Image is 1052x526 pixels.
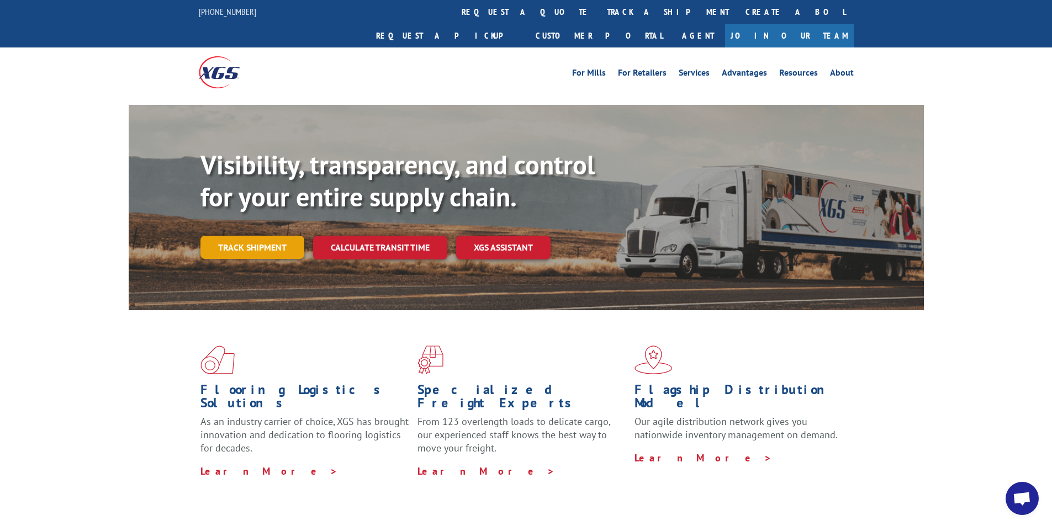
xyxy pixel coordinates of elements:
img: xgs-icon-focused-on-flooring-red [417,346,443,374]
div: Open chat [1006,482,1039,515]
a: Customer Portal [527,24,671,47]
h1: Specialized Freight Experts [417,383,626,415]
p: From 123 overlength loads to delicate cargo, our experienced staff knows the best way to move you... [417,415,626,464]
a: About [830,68,854,81]
a: Agent [671,24,725,47]
img: xgs-icon-total-supply-chain-intelligence-red [200,346,235,374]
a: Services [679,68,710,81]
a: XGS ASSISTANT [456,236,551,259]
span: Our agile distribution network gives you nationwide inventory management on demand. [635,415,838,441]
a: For Mills [572,68,606,81]
a: Track shipment [200,236,304,259]
a: Join Our Team [725,24,854,47]
a: Calculate transit time [313,236,447,259]
a: Request a pickup [368,24,527,47]
a: Advantages [722,68,767,81]
a: Resources [779,68,818,81]
a: Learn More > [635,451,772,464]
img: xgs-icon-flagship-distribution-model-red [635,346,673,374]
a: Learn More > [417,465,555,477]
a: [PHONE_NUMBER] [199,6,256,17]
h1: Flooring Logistics Solutions [200,383,409,415]
b: Visibility, transparency, and control for your entire supply chain. [200,147,595,214]
span: As an industry carrier of choice, XGS has brought innovation and dedication to flooring logistics... [200,415,409,454]
a: For Retailers [618,68,667,81]
h1: Flagship Distribution Model [635,383,843,415]
a: Learn More > [200,465,338,477]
